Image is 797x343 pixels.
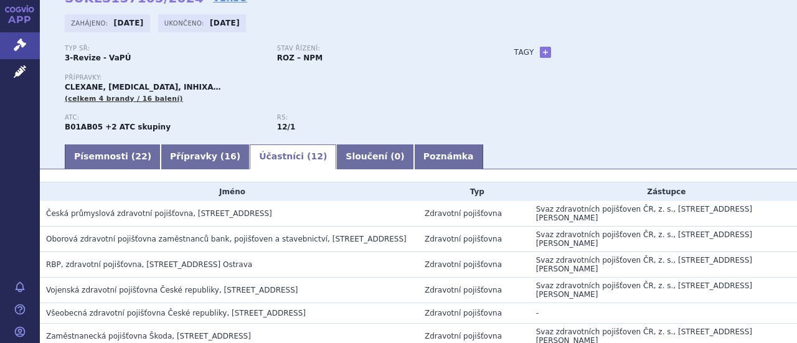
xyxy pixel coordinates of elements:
a: + [540,47,551,58]
a: Sloučení (0) [336,144,413,169]
th: Zástupce [530,182,797,201]
th: Typ [418,182,530,201]
span: Svaz zdravotních pojišťoven ČR, z. s., [STREET_ADDRESS][PERSON_NAME] [536,230,752,248]
span: 16 [224,151,236,161]
strong: 3-Revize - VaPÚ [65,54,131,62]
a: Poznámka [414,144,483,169]
strong: [DATE] [210,19,240,27]
p: Stav řízení: [277,45,477,52]
span: CLEXANE, [MEDICAL_DATA], INHIXA… [65,83,221,92]
span: Zdravotní pojišťovna [425,209,502,218]
p: Typ SŘ: [65,45,265,52]
span: Zdravotní pojišťovna [425,309,502,317]
span: Svaz zdravotních pojišťoven ČR, z. s., [STREET_ADDRESS][PERSON_NAME] [536,256,752,273]
a: Účastníci (12) [250,144,336,169]
span: Svaz zdravotních pojišťoven ČR, z. s., [STREET_ADDRESS][PERSON_NAME] [536,281,752,299]
span: Zahájeno: [71,18,110,28]
span: (celkem 4 brandy / 16 balení) [65,95,183,103]
span: Zdravotní pojišťovna [425,332,502,341]
span: Zdravotní pojišťovna [425,286,502,294]
span: RBP, zdravotní pojišťovna, Michálkovická 967/108, Slezská Ostrava [46,260,252,269]
span: Zaměstnanecká pojišťovna Škoda, Husova 302, Mladá Boleslav [46,332,251,341]
span: Česká průmyslová zdravotní pojišťovna, Jeremenkova 161/11, Ostrava - Vítkovice [46,209,272,218]
span: 0 [395,151,401,161]
a: Přípravky (16) [161,144,250,169]
p: RS: [277,114,477,121]
span: Oborová zdravotní pojišťovna zaměstnanců bank, pojišťoven a stavebnictví, Roškotova 1225/1, Praha 4 [46,235,407,243]
h3: Tagy [514,45,534,60]
strong: [DATE] [114,19,144,27]
span: 22 [135,151,147,161]
span: Zdravotní pojišťovna [425,260,502,269]
p: ATC: [65,114,265,121]
strong: +2 ATC skupiny [105,123,171,131]
p: Přípravky: [65,74,489,82]
span: Svaz zdravotních pojišťoven ČR, z. s., [STREET_ADDRESS][PERSON_NAME] [536,205,752,222]
span: Zdravotní pojišťovna [425,235,502,243]
strong: ENOXAPARIN [65,123,103,131]
span: - [536,309,539,317]
span: Vojenská zdravotní pojišťovna České republiky, Drahobejlova 1404/4, Praha 9 [46,286,298,294]
strong: ROZ – NPM [277,54,323,62]
span: Všeobecná zdravotní pojišťovna České republiky, Orlická 2020/4, Praha 3 [46,309,306,317]
span: 12 [311,151,323,161]
span: Ukončeno: [164,18,207,28]
strong: léčiva k terapii nebo k profylaxi tromboembolických onemocnění, nízkomolekulární hepariny, nižší ... [277,123,295,131]
a: Písemnosti (22) [65,144,161,169]
th: Jméno [40,182,418,201]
